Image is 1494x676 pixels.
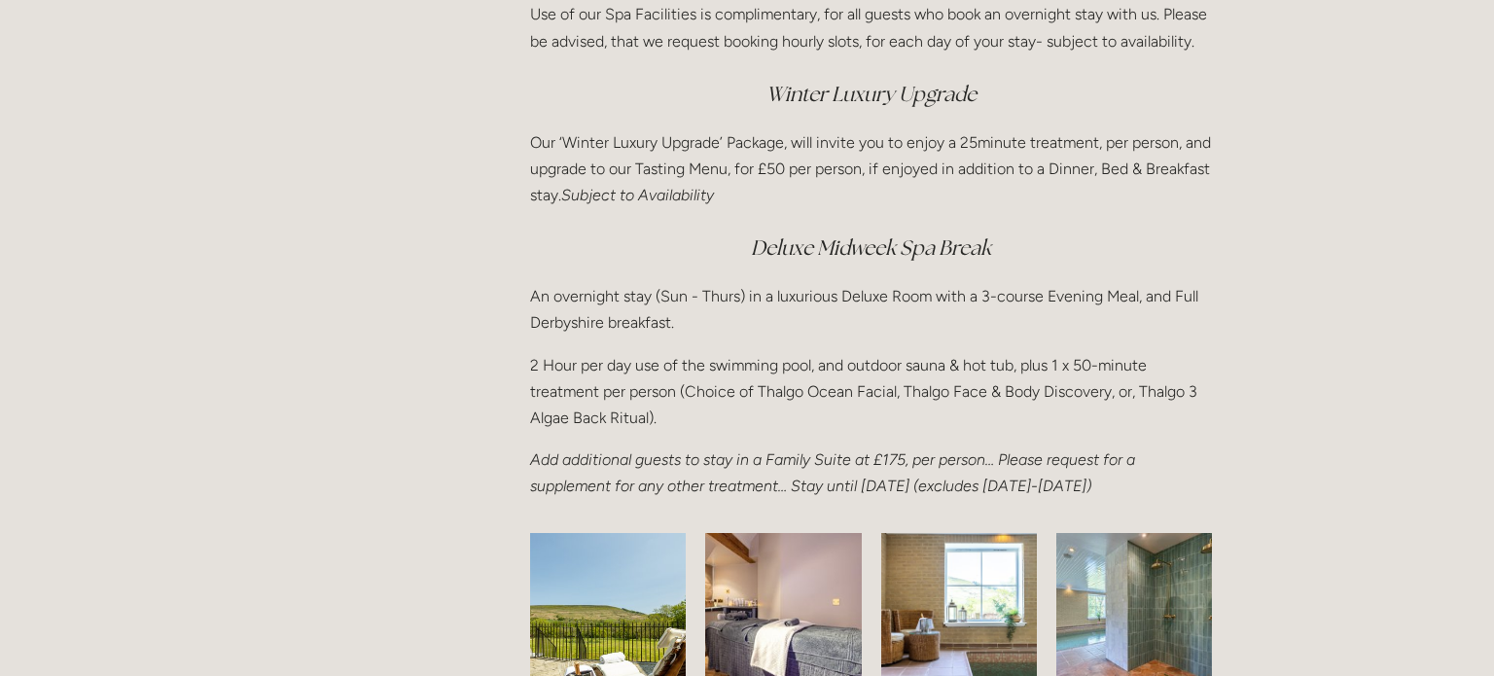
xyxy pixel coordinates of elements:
p: Use of our Spa Facilities is complimentary, for all guests who book an overnight stay with us. Pl... [530,1,1212,53]
em: Add additional guests to stay in a Family Suite at £175, per person… Please request for a supplem... [530,450,1139,495]
p: Our ‘Winter Luxury Upgrade’ Package, will invite you to enjoy a 25minute treatment, per person, a... [530,129,1212,209]
em: Winter Luxury Upgrade [766,81,977,107]
em: Subject to Availability [561,186,714,204]
p: An overnight stay (Sun - Thurs) in a luxurious Deluxe Room with a 3-course Evening Meal, and Full... [530,283,1212,336]
em: Deluxe Midweek Spa Break [751,234,991,261]
p: 2 Hour per day use of the swimming pool, and outdoor sauna & hot tub, plus 1 x 50-minute treatmen... [530,352,1212,432]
